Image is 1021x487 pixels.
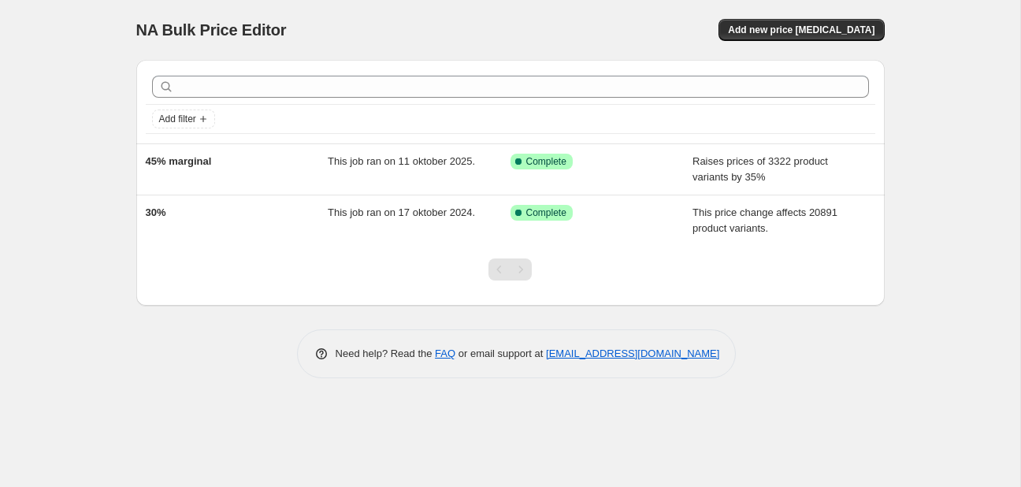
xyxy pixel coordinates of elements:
[526,206,566,219] span: Complete
[728,24,874,36] span: Add new price [MEDICAL_DATA]
[328,206,475,218] span: This job ran on 17 oktober 2024.
[692,155,828,183] span: Raises prices of 3322 product variants by 35%
[152,110,215,128] button: Add filter
[336,348,436,359] span: Need help? Read the
[146,155,212,167] span: 45% marginal
[146,206,166,218] span: 30%
[328,155,475,167] span: This job ran on 11 oktober 2025.
[455,348,546,359] span: or email support at
[546,348,719,359] a: [EMAIL_ADDRESS][DOMAIN_NAME]
[136,21,287,39] span: NA Bulk Price Editor
[692,206,837,234] span: This price change affects 20891 product variants.
[435,348,455,359] a: FAQ
[526,155,566,168] span: Complete
[718,19,884,41] button: Add new price [MEDICAL_DATA]
[488,258,532,281] nav: Pagination
[159,113,196,125] span: Add filter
